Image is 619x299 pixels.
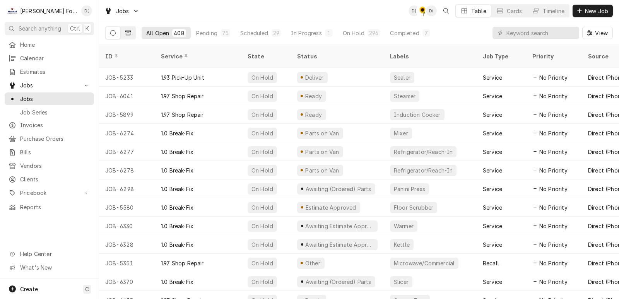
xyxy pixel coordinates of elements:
div: JOB-6041 [99,87,155,105]
div: Service [483,148,502,156]
span: New Job [583,7,610,15]
a: Estimates [5,65,94,78]
div: D( [409,5,419,16]
a: Job Series [5,106,94,119]
div: 1.93 Pick-Up Unit [161,73,204,82]
div: JOB-6274 [99,124,155,142]
div: 1.0 Break-Fix [161,185,193,193]
a: Go to Jobs [101,5,142,17]
div: Estimate Approved [304,203,357,212]
div: Panini Press [393,185,426,193]
span: No Priority [539,73,568,82]
div: Steamer [393,92,416,100]
div: Sealer [393,73,411,82]
a: Calendar [5,52,94,65]
div: Floor Scrubber [393,203,434,212]
div: Timeline [543,7,564,15]
div: Table [471,7,486,15]
div: 1.0 Break-Fix [161,203,193,212]
div: Service [483,166,502,174]
div: 408 [174,29,184,37]
div: Service [483,73,502,82]
span: No Priority [539,203,568,212]
div: Completed [390,29,419,37]
div: Pending [196,29,217,37]
span: Bills [20,148,90,156]
input: Keyword search [506,27,575,39]
div: JOB-6328 [99,235,155,254]
a: Home [5,38,94,51]
div: Other [304,259,321,267]
div: D( [81,5,92,16]
a: Go to Pricebook [5,186,94,199]
div: Parts on Van [304,148,340,156]
div: M [7,5,18,16]
div: Service [483,92,502,100]
div: On Hold [251,185,274,193]
div: Awaiting Estimate Approval [304,222,374,230]
div: Job Type [483,52,520,60]
span: Jobs [116,7,129,15]
a: Reports [5,201,94,214]
div: On Hold [251,259,274,267]
div: Labels [390,52,470,60]
span: No Priority [539,111,568,119]
span: Jobs [20,81,79,89]
div: Marshall Food Equipment Service's Avatar [7,5,18,16]
div: 1.0 Break-Fix [161,166,193,174]
div: Service [483,278,502,286]
div: Service [483,203,502,212]
a: Bills [5,146,94,159]
div: Derek Testa (81)'s Avatar [426,5,437,16]
div: Warmer [393,222,414,230]
div: 1.0 Break-Fix [161,148,193,156]
div: [PERSON_NAME] Food Equipment Service [20,7,77,15]
span: K [85,24,89,32]
span: No Priority [539,222,568,230]
div: Status [297,52,376,60]
button: Open search [440,5,452,17]
div: 1.97 Shop Repair [161,111,204,119]
div: In Progress [291,29,322,37]
div: On Hold [251,73,274,82]
div: On Hold [251,92,274,100]
a: Go to Help Center [5,248,94,260]
div: JOB-6330 [99,217,155,235]
span: Ctrl [70,24,80,32]
span: Reports [20,203,90,211]
span: Estimates [20,68,90,76]
div: 1.0 Break-Fix [161,129,193,137]
div: Refrigerator/Reach-In [393,166,453,174]
a: Go to Jobs [5,79,94,92]
div: 1.0 Break-Fix [161,222,193,230]
div: Cards [507,7,522,15]
span: No Priority [539,241,568,249]
div: David Testa (92)'s Avatar [409,5,419,16]
span: Job Series [20,108,90,116]
div: Service [483,241,502,249]
div: 29 [273,29,279,37]
div: On Hold [251,278,274,286]
div: JOB-6277 [99,142,155,161]
div: State [248,52,285,60]
div: Microwave/Commercial [393,259,455,267]
span: Help Center [20,250,89,258]
div: On Hold [251,203,274,212]
button: View [582,27,613,39]
div: JOB-6298 [99,179,155,198]
a: Purchase Orders [5,132,94,145]
div: Slicer [393,278,409,286]
div: Parts on Van [304,166,340,174]
div: Awaiting (Ordered) Parts [304,185,372,193]
span: No Priority [539,129,568,137]
span: Vendors [20,162,90,170]
span: Search anything [19,24,61,32]
div: JOB-5580 [99,198,155,217]
div: Awaiting Estimate Approval [304,241,374,249]
div: On Hold [251,241,274,249]
span: C [85,285,89,293]
div: Ready [304,111,323,119]
span: Calendar [20,54,90,62]
div: Recall [483,259,499,267]
button: New Job [573,5,613,17]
